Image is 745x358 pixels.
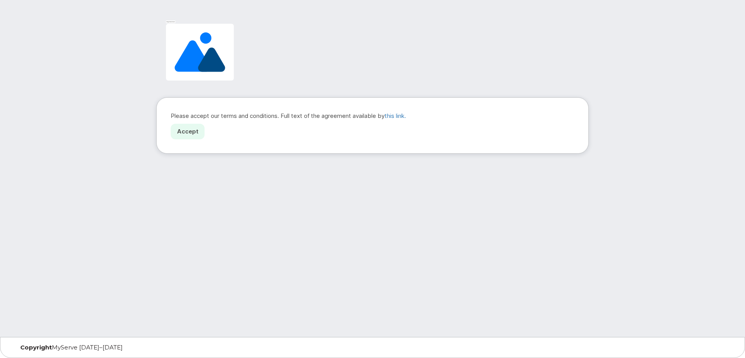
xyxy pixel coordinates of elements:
p: Please accept our terms and conditions. Full text of the agreement available by [171,112,574,120]
div: MyServe [DATE]–[DATE] [14,344,253,351]
strong: Copyright [20,344,52,351]
a: this link. [385,112,406,119]
a: Accept [171,124,205,140]
img: Image placeholder [162,20,237,84]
